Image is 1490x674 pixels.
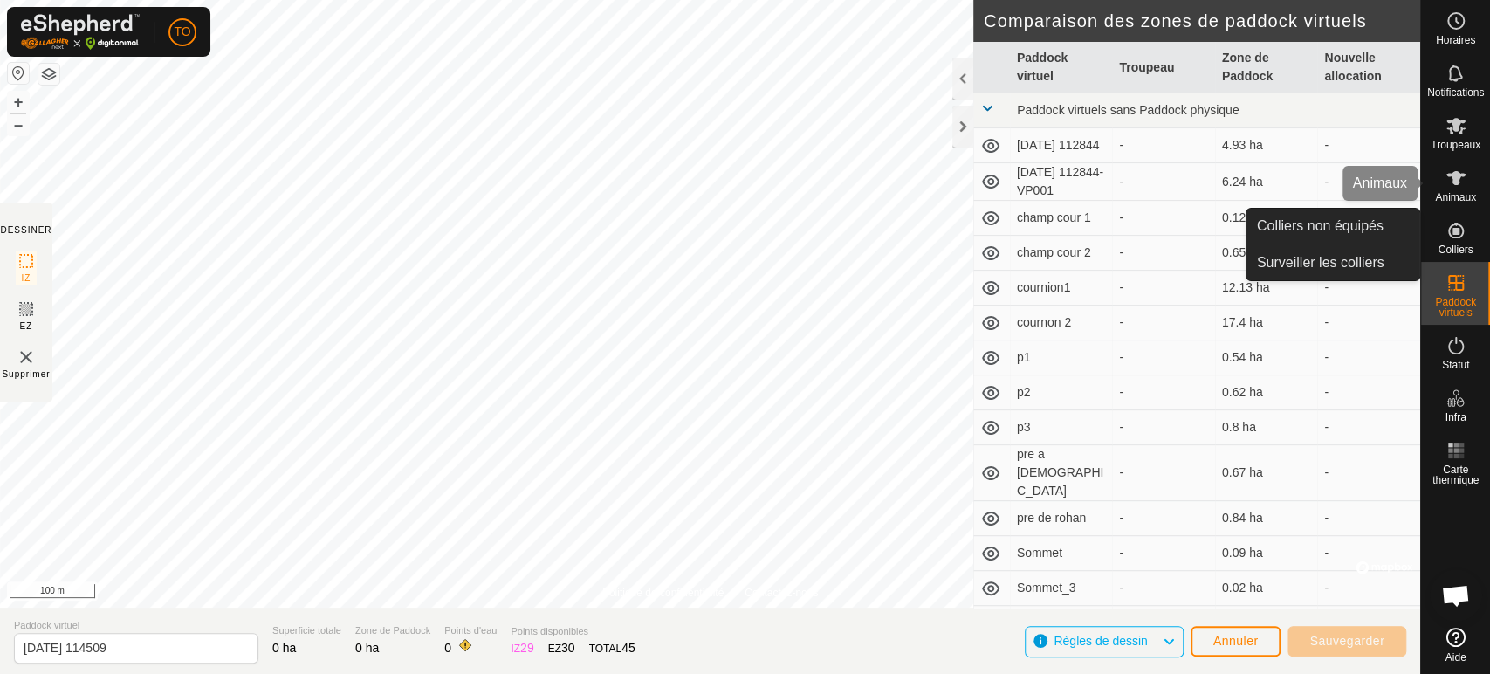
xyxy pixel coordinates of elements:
div: - [1119,173,1208,191]
td: Sommet2Sommet-VP002 [1010,606,1113,643]
td: - [1317,128,1420,163]
button: Annuler [1191,626,1281,657]
td: pre de rohan [1010,501,1113,536]
td: [DATE] 112844 [1010,128,1113,163]
td: 6.24 ha [1215,163,1318,201]
td: 0.65 ha [1215,236,1318,271]
span: 0 [444,641,451,655]
div: - [1119,464,1208,482]
span: Aide [1445,652,1466,663]
td: p3 [1010,410,1113,445]
span: EZ [20,320,33,333]
td: 12.13 ha [1215,271,1318,306]
span: Paddock virtuel [14,618,258,633]
span: 0 ha [272,641,296,655]
a: Surveiller les colliers [1246,245,1419,280]
td: - [1317,445,1420,501]
div: - [1119,418,1208,437]
span: IZ [22,272,31,285]
h2: Comparaison des zones de paddock virtuels [984,10,1420,31]
td: - [1317,271,1420,306]
span: Horaires [1436,35,1475,45]
span: Zone de Paddock [355,623,430,638]
span: 30 [561,641,575,655]
span: Paddock virtuels sans Paddock physique [1017,103,1239,117]
div: Open chat [1430,569,1482,622]
img: Logo Gallagher [21,14,140,50]
span: Statut [1442,360,1469,370]
div: - [1119,244,1208,262]
td: - [1317,571,1420,606]
span: Troupeaux [1431,140,1480,150]
span: 45 [621,641,635,655]
span: Points disponibles [511,624,635,639]
td: 0.54 ha [1215,340,1318,375]
span: Notifications [1427,87,1484,98]
span: TO [174,23,190,41]
td: 0.02 ha [1215,571,1318,606]
button: Sauvegarder [1287,626,1406,657]
div: EZ [548,639,575,657]
td: - [1317,340,1420,375]
a: Aide [1421,621,1490,670]
td: 0.12 ha [1215,201,1318,236]
button: + [8,92,29,113]
td: - [1317,375,1420,410]
td: p2 [1010,375,1113,410]
th: Nouvelle allocation [1317,42,1420,93]
td: 0.67 ha [1215,445,1318,501]
td: 0.01 ha [1215,606,1318,643]
td: - [1317,606,1420,643]
td: champ cour 2 [1010,236,1113,271]
button: – [8,114,29,135]
span: Colliers non équipés [1257,216,1384,237]
a: Contactez-nous [745,585,818,601]
span: Points d'eau [444,623,497,638]
span: Colliers [1438,244,1473,255]
div: - [1119,279,1208,297]
a: Colliers non équipés [1246,209,1419,244]
td: 17.4 ha [1215,306,1318,340]
td: p1 [1010,340,1113,375]
span: Supprimer [2,368,50,381]
span: Animaux [1435,192,1476,203]
td: cournon 2 [1010,306,1113,340]
td: - [1317,501,1420,536]
div: TOTAL [589,639,635,657]
button: Couches de carte [38,64,59,85]
td: Sommet_3 [1010,571,1113,606]
td: - [1317,536,1420,571]
td: 0.09 ha [1215,536,1318,571]
div: - [1119,383,1208,402]
button: Réinitialiser la carte [8,63,29,84]
span: Sauvegarder [1309,634,1384,648]
td: 4.93 ha [1215,128,1318,163]
div: - [1119,509,1208,527]
td: 0.8 ha [1215,410,1318,445]
th: Paddock virtuel [1010,42,1113,93]
td: pre a [DEMOGRAPHIC_DATA] [1010,445,1113,501]
span: Surveiller les colliers [1257,252,1384,273]
span: Annuler [1213,634,1259,648]
span: 29 [520,641,534,655]
div: - [1119,136,1208,155]
span: Superficie totale [272,623,341,638]
td: champ cour 1 [1010,201,1113,236]
div: - [1119,579,1208,597]
td: 0.62 ha [1215,375,1318,410]
th: Troupeau [1112,42,1215,93]
span: Paddock virtuels [1425,297,1486,318]
span: Règles de dessin [1054,634,1147,648]
td: Sommet [1010,536,1113,571]
td: [DATE] 112844-VP001 [1010,163,1113,201]
div: - [1119,544,1208,562]
div: - [1119,209,1208,227]
span: Infra [1445,412,1466,423]
div: - [1119,313,1208,332]
td: - [1317,163,1420,201]
td: - [1317,201,1420,236]
a: Politique de confidentialité [602,585,724,601]
td: - [1317,306,1420,340]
